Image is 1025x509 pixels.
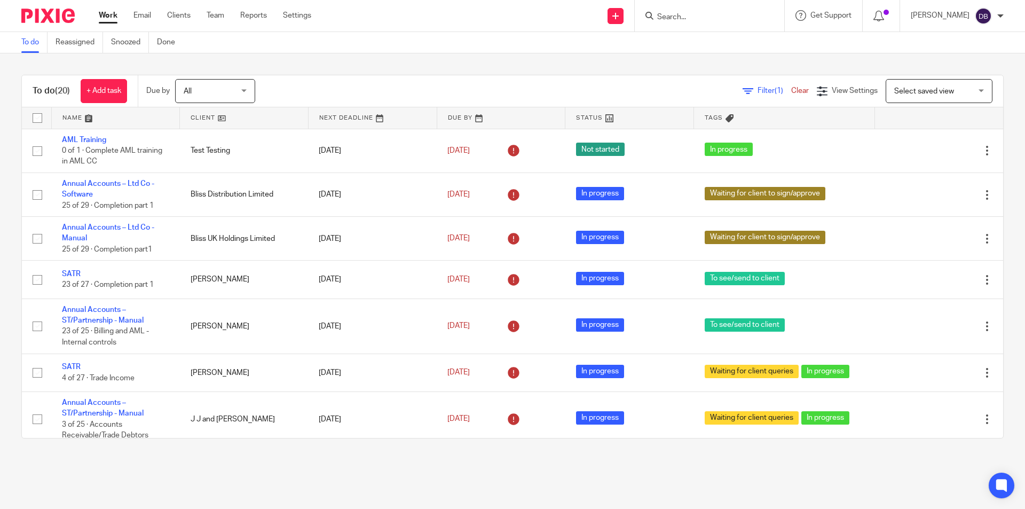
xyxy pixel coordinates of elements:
[705,143,753,156] span: In progress
[705,187,825,200] span: Waiting for client to sign/approve
[308,173,437,216] td: [DATE]
[180,392,309,447] td: J J and [PERSON_NAME]
[705,231,825,244] span: Waiting for client to sign/approve
[180,299,309,354] td: [PERSON_NAME]
[308,261,437,299] td: [DATE]
[975,7,992,25] img: svg%3E
[576,143,625,156] span: Not started
[62,363,81,371] a: SATR
[240,10,267,21] a: Reports
[157,32,183,53] a: Done
[56,32,103,53] a: Reassigned
[447,369,470,377] span: [DATE]
[283,10,311,21] a: Settings
[62,399,144,417] a: Annual Accounts – ST/Partnership - Manual
[55,87,70,95] span: (20)
[62,306,144,324] a: Annual Accounts – ST/Partnership - Manual
[791,87,809,95] a: Clear
[21,9,75,23] img: Pixie
[62,180,154,198] a: Annual Accounts – Ltd Co - Software
[62,328,149,347] span: 23 of 25 · Billing and AML - Internal controls
[62,374,135,382] span: 4 of 27 · Trade Income
[111,32,149,53] a: Snoozed
[308,392,437,447] td: [DATE]
[167,10,191,21] a: Clients
[447,147,470,154] span: [DATE]
[576,365,624,378] span: In progress
[62,147,162,166] span: 0 of 1 · Complete AML training in AML CC
[447,323,470,330] span: [DATE]
[576,411,624,425] span: In progress
[656,13,752,22] input: Search
[308,354,437,391] td: [DATE]
[576,231,624,244] span: In progress
[180,129,309,173] td: Test Testing
[62,136,106,144] a: AML Training
[447,416,470,423] span: [DATE]
[911,10,969,21] p: [PERSON_NAME]
[62,246,152,253] span: 25 of 29 · Completion part1
[133,10,151,21] a: Email
[146,85,170,96] p: Due by
[447,235,470,242] span: [DATE]
[801,365,849,378] span: In progress
[894,88,954,95] span: Select saved view
[62,270,81,278] a: SATR
[447,276,470,283] span: [DATE]
[33,85,70,97] h1: To do
[308,217,437,261] td: [DATE]
[180,217,309,261] td: Bliss UK Holdings Limited
[576,187,624,200] span: In progress
[705,411,799,425] span: Waiting for client queries
[62,281,154,289] span: 23 of 27 · Completion part 1
[775,87,783,95] span: (1)
[705,365,799,378] span: Waiting for client queries
[62,224,154,242] a: Annual Accounts – Ltd Co - Manual
[180,261,309,299] td: [PERSON_NAME]
[576,318,624,332] span: In progress
[180,173,309,216] td: Bliss Distribution Limited
[184,88,192,95] span: All
[180,354,309,391] td: [PERSON_NAME]
[447,191,470,198] span: [DATE]
[99,10,117,21] a: Work
[62,202,154,209] span: 25 of 29 · Completion part 1
[705,115,723,121] span: Tags
[758,87,791,95] span: Filter
[308,299,437,354] td: [DATE]
[810,12,851,19] span: Get Support
[62,421,148,440] span: 3 of 25 · Accounts Receivable/Trade Debtors
[705,318,785,332] span: To see/send to client
[81,79,127,103] a: + Add task
[21,32,48,53] a: To do
[801,411,849,425] span: In progress
[832,87,878,95] span: View Settings
[576,272,624,285] span: In progress
[308,129,437,173] td: [DATE]
[207,10,224,21] a: Team
[705,272,785,285] span: To see/send to client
